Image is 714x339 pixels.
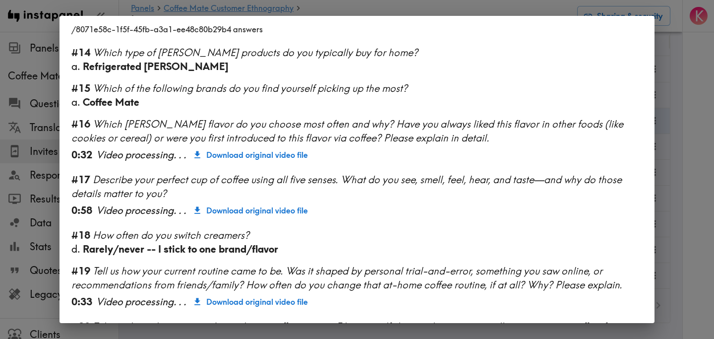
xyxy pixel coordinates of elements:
[93,229,249,241] span: How often do you switch creamers?
[93,82,408,94] span: Which of the following brands do you find yourself picking up the most?
[96,295,186,309] div: Video processing
[83,243,278,255] span: Rarely/never -- I stick to one brand/flavor
[71,46,90,59] b: #14
[71,173,90,186] b: #17
[183,148,186,161] span: .
[83,60,229,72] span: Refrigerated [PERSON_NAME]
[174,148,177,161] span: .
[71,173,622,200] span: Describe your perfect cup of coffee using all five senses. What do you see, smell, feel, hear, an...
[71,148,92,162] div: 0:32
[71,118,90,130] b: #16
[174,204,177,216] span: .
[190,292,312,312] a: Download original video file
[178,204,181,216] span: .
[71,242,643,256] div: d.
[183,204,186,216] span: .
[59,16,654,43] h2: /8071e58c-1f5f-45fb-a3a1-ee48c80b29b4 answers
[178,148,181,161] span: .
[71,203,92,217] div: 0:58
[71,82,90,94] b: #15
[83,96,139,108] span: Coffee Mate
[178,295,181,308] span: .
[190,145,312,165] a: Download original video file
[71,265,90,277] b: #19
[93,46,418,59] span: Which type of [PERSON_NAME] products do you typically buy for home?
[96,203,186,217] div: Video processing
[71,295,92,309] div: 0:33
[71,320,90,333] b: #20
[71,265,622,291] span: Tell us how your current routine came to be. Was it shaped by personal trial-and-error, something...
[174,295,177,308] span: .
[71,95,643,109] div: a.
[190,201,312,220] a: Download original video file
[71,60,643,73] div: a.
[71,118,623,144] span: Which [PERSON_NAME] flavor do you choose most often and why? Have you always liked this flavor in...
[183,295,186,308] span: .
[96,148,186,162] div: Video processing
[71,229,90,241] b: #18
